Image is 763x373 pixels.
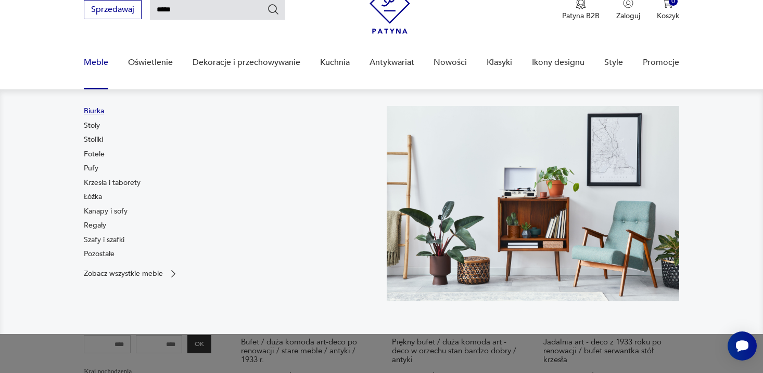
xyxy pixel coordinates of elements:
[604,43,623,83] a: Style
[84,178,141,188] a: Krzesła i taborety
[84,235,124,245] a: Szafy i szafki
[128,43,173,83] a: Oświetlenie
[434,43,467,83] a: Nowości
[84,43,108,83] a: Meble
[657,11,679,21] p: Koszyk
[84,220,106,231] a: Regały
[320,43,350,83] a: Kuchnia
[84,149,105,159] a: Fotele
[84,135,103,145] a: Stoliki
[84,7,142,14] a: Sprzedawaj
[193,43,300,83] a: Dekoracje i przechowywanie
[562,11,600,21] p: Patyna B2B
[616,11,640,21] p: Zaloguj
[267,3,279,16] button: Szukaj
[84,163,98,174] a: Pufy
[84,106,104,116] a: Biurka
[532,43,584,83] a: Ikony designu
[643,43,679,83] a: Promocje
[84,270,163,277] p: Zobacz wszystkie meble
[84,192,102,202] a: Łóżka
[84,121,100,131] a: Stoły
[84,269,179,279] a: Zobacz wszystkie meble
[728,331,757,361] iframe: Smartsupp widget button
[84,249,115,259] a: Pozostałe
[370,43,414,83] a: Antykwariat
[387,106,679,301] img: 969d9116629659dbb0bd4e745da535dc.jpg
[487,43,512,83] a: Klasyki
[84,206,128,217] a: Kanapy i sofy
